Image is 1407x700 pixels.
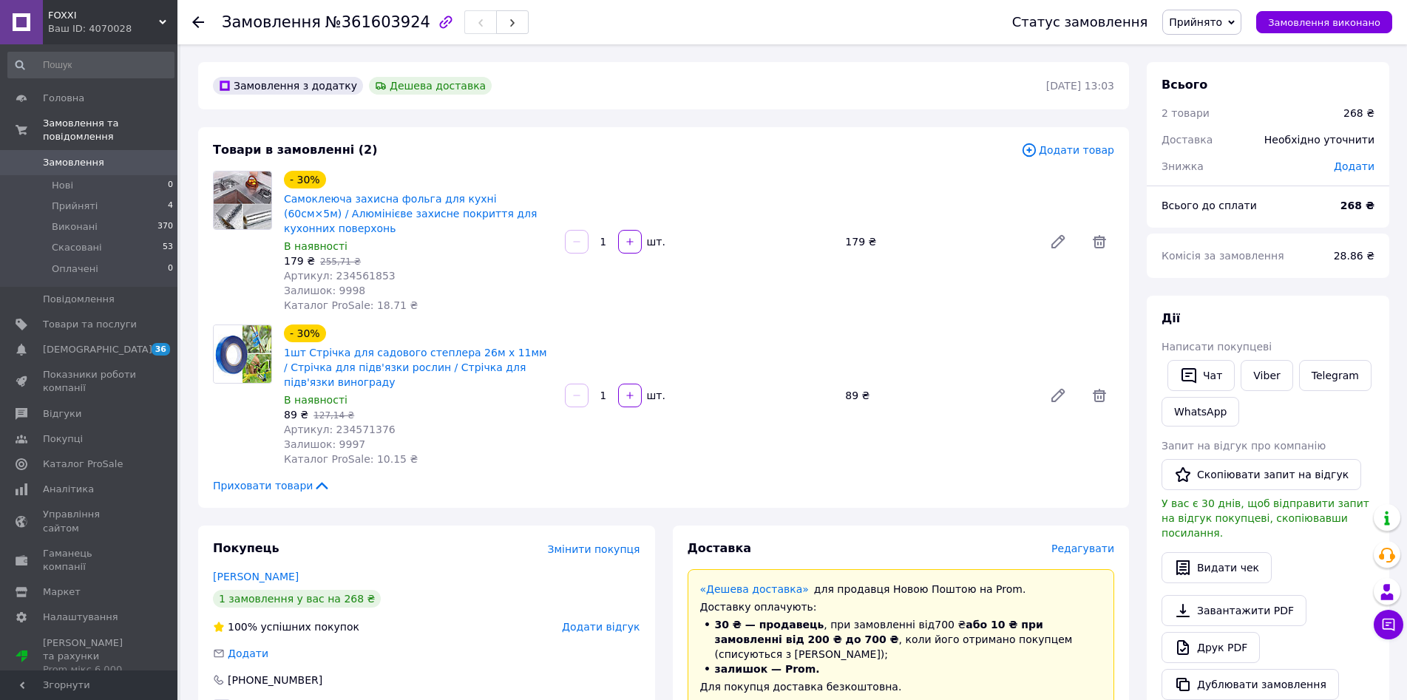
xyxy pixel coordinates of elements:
span: У вас є 30 днів, щоб відправити запит на відгук покупцеві, скопіювавши посилання. [1162,497,1369,539]
a: 1шт Стрічка для садового степлера 26м х 11мм / Стрічка для підв'язки рослин / Стрічка для підв'яз... [284,347,547,388]
a: Самоклеюча захисна фольга для кухні (60см×5м) / Алюмінієве захисне покриття для кухонних поверхонь [284,193,537,234]
span: Каталог ProSale: 10.15 ₴ [284,453,418,465]
span: 89 ₴ [284,409,308,421]
span: Написати покупцеві [1162,341,1272,353]
span: Замовлення [222,13,321,31]
span: В наявності [284,240,347,252]
span: 36 [152,343,170,356]
span: Товари в замовленні (2) [213,143,378,157]
span: 127,14 ₴ [313,410,354,421]
span: Оплачені [52,262,98,276]
span: Замовлення та повідомлення [43,117,177,143]
span: Знижка [1162,160,1204,172]
li: , при замовленні від 700 ₴ , коли його отримано покупцем (списуються з [PERSON_NAME]); [700,617,1102,662]
span: Повідомлення [43,293,115,306]
div: [PHONE_NUMBER] [226,673,324,687]
div: - 30% [284,324,326,342]
span: Скасовані [52,241,102,254]
div: Доставку оплачують: [700,599,1102,614]
a: Редагувати [1043,227,1073,256]
span: Артикул: 234561853 [284,270,396,282]
span: Прийнято [1169,16,1222,28]
span: Головна [43,92,84,105]
div: шт. [643,388,667,403]
span: FOXXI [48,9,159,22]
span: Покупці [43,432,83,446]
span: Каталог ProSale: 18.71 ₴ [284,299,418,311]
span: 0 [168,262,173,276]
button: Скопіювати запит на відгук [1162,459,1361,490]
span: Виконані [52,220,98,234]
div: 89 ₴ [839,385,1037,406]
img: Самоклеюча захисна фольга для кухні (60см×5м) / Алюмінієве захисне покриття для кухонних поверхонь [214,171,271,229]
div: Необхідно уточнити [1255,123,1383,156]
span: Додати [1334,160,1374,172]
a: Viber [1241,360,1292,391]
div: успішних покупок [213,619,359,634]
span: 179 ₴ [284,255,315,267]
span: 255,71 ₴ [320,256,361,267]
span: Гаманець компанії [43,547,137,574]
span: Змінити покупця [548,543,640,555]
span: 53 [163,241,173,254]
span: Видалити [1085,227,1114,256]
span: Показники роботи компанії [43,368,137,395]
span: Залишок: 9998 [284,285,365,296]
span: 28.86 ₴ [1334,250,1374,262]
span: Доставка [688,541,752,555]
span: Замовлення виконано [1268,17,1380,28]
span: Каталог ProSale [43,458,123,471]
b: 268 ₴ [1340,200,1374,211]
span: Управління сайтом [43,508,137,534]
div: 1 замовлення у вас на 268 ₴ [213,590,381,608]
div: Замовлення з додатку [213,77,363,95]
button: Замовлення виконано [1256,11,1392,33]
span: Залишок: 9997 [284,438,365,450]
span: Додати [228,648,268,659]
div: Ваш ID: 4070028 [48,22,177,35]
span: Замовлення [43,156,104,169]
span: Запит на відгук про компанію [1162,440,1326,452]
span: Додати товар [1021,142,1114,158]
span: Прийняті [52,200,98,213]
div: Повернутися назад [192,15,204,30]
span: Товари та послуги [43,318,137,331]
span: Нові [52,179,73,192]
span: 2 товари [1162,107,1210,119]
div: Статус замовлення [1012,15,1148,30]
span: Артикул: 234571376 [284,424,396,435]
span: Відгуки [43,407,81,421]
span: 370 [157,220,173,234]
div: - 30% [284,171,326,188]
div: Prom мікс 6 000 [43,663,137,676]
a: WhatsApp [1162,397,1239,427]
span: 100% [228,621,257,633]
button: Чат з покупцем [1374,610,1403,639]
span: Всього [1162,78,1207,92]
div: Дешева доставка [369,77,492,95]
span: В наявності [284,394,347,406]
button: Дублювати замовлення [1162,669,1339,700]
time: [DATE] 13:03 [1046,80,1114,92]
a: [PERSON_NAME] [213,571,299,582]
span: Додати відгук [562,621,640,633]
div: 268 ₴ [1343,106,1374,120]
span: Приховати товари [213,478,330,493]
input: Пошук [7,52,174,78]
button: Чат [1167,360,1235,391]
div: шт. [643,234,667,249]
span: Аналітика [43,483,94,496]
span: [PERSON_NAME] та рахунки [43,636,137,677]
span: №361603924 [325,13,430,31]
span: 4 [168,200,173,213]
span: Маркет [43,585,81,599]
div: для продавця Новою Поштою на Prom. [700,582,1102,597]
div: 179 ₴ [839,231,1037,252]
div: Для покупця доставка безкоштовна. [700,679,1102,694]
span: Редагувати [1051,543,1114,554]
span: Всього до сплати [1162,200,1257,211]
span: 0 [168,179,173,192]
a: Завантажити PDF [1162,595,1306,626]
span: Покупець [213,541,279,555]
span: Доставка [1162,134,1213,146]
